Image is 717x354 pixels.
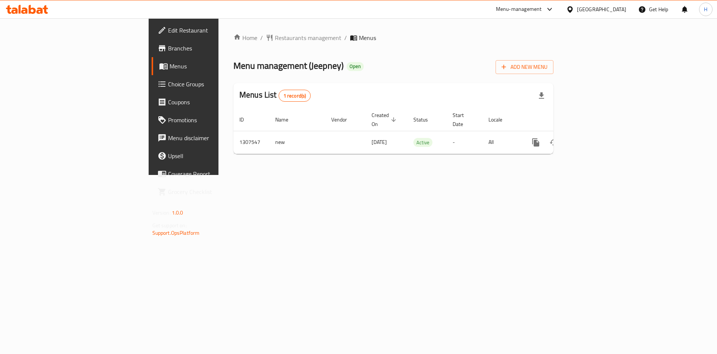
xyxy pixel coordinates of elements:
[482,131,521,154] td: All
[233,57,344,74] span: Menu management ( Jeepney )
[488,115,512,124] span: Locale
[347,62,364,71] div: Open
[152,39,269,57] a: Branches
[344,33,347,42] li: /
[152,93,269,111] a: Coupons
[372,111,398,129] span: Created On
[152,208,171,218] span: Version:
[152,57,269,75] a: Menus
[152,21,269,39] a: Edit Restaurant
[545,133,563,151] button: Change Status
[577,5,626,13] div: [GEOGRAPHIC_DATA]
[502,62,547,72] span: Add New Menu
[527,133,545,151] button: more
[496,60,553,74] button: Add New Menu
[168,116,263,124] span: Promotions
[233,33,553,42] nav: breadcrumb
[266,33,341,42] a: Restaurants management
[279,90,311,102] div: Total records count
[413,115,438,124] span: Status
[269,131,325,154] td: new
[152,129,269,147] a: Menu disclaimer
[168,98,263,107] span: Coupons
[275,33,341,42] span: Restaurants management
[496,5,542,14] div: Menu-management
[168,151,263,160] span: Upsell
[152,111,269,129] a: Promotions
[168,133,263,142] span: Menu disclaimer
[168,187,263,196] span: Grocery Checklist
[359,33,376,42] span: Menus
[331,115,357,124] span: Vendor
[453,111,474,129] span: Start Date
[168,44,263,53] span: Branches
[152,147,269,165] a: Upsell
[168,26,263,35] span: Edit Restaurant
[279,92,311,99] span: 1 record(s)
[168,80,263,89] span: Choice Groups
[152,221,187,230] span: Get support on:
[275,115,298,124] span: Name
[152,75,269,93] a: Choice Groups
[239,89,311,102] h2: Menus List
[413,138,432,147] span: Active
[447,131,482,154] td: -
[704,5,707,13] span: H
[372,137,387,147] span: [DATE]
[152,228,200,238] a: Support.OpsPlatform
[170,62,263,71] span: Menus
[521,108,605,131] th: Actions
[172,208,183,218] span: 1.0.0
[152,183,269,201] a: Grocery Checklist
[347,63,364,70] span: Open
[233,108,605,154] table: enhanced table
[168,169,263,178] span: Coverage Report
[239,115,254,124] span: ID
[152,165,269,183] a: Coverage Report
[533,87,550,105] div: Export file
